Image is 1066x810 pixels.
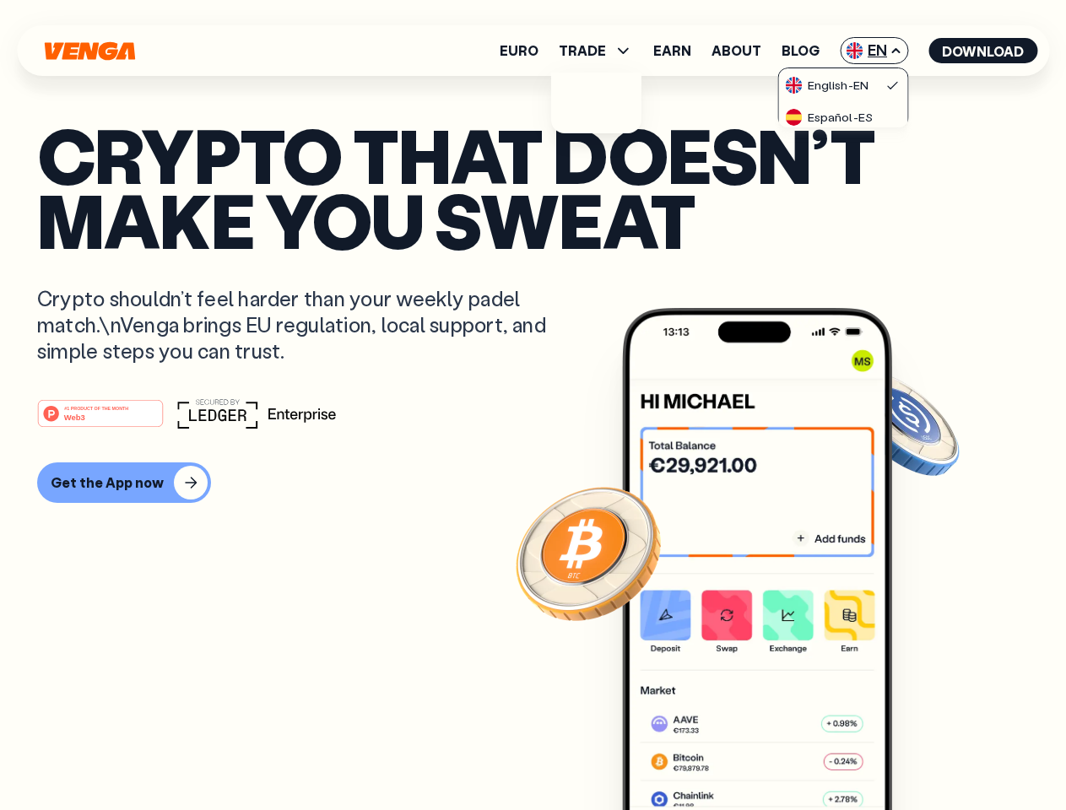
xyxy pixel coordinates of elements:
p: Crypto shouldn’t feel harder than your weekly padel match.\nVenga brings EU regulation, local sup... [37,285,571,364]
div: Get the App now [51,474,164,491]
p: Crypto that doesn’t make you sweat [37,122,1029,251]
img: flag-uk [846,42,863,59]
a: Blog [782,44,820,57]
span: TRADE [559,44,606,57]
a: Get the App now [37,462,1029,503]
div: Español - ES [786,109,873,126]
button: Download [928,38,1037,63]
button: Get the App now [37,462,211,503]
div: English - EN [786,77,868,94]
tspan: Web3 [64,412,85,421]
tspan: #1 PRODUCT OF THE MONTH [64,405,128,410]
a: #1 PRODUCT OF THE MONTHWeb3 [37,409,164,431]
a: Euro [500,44,538,57]
span: TRADE [559,40,633,61]
svg: Home [42,41,137,61]
span: EN [840,37,908,64]
img: flag-es [786,109,803,126]
img: USDC coin [841,363,963,484]
img: Bitcoin [512,477,664,629]
a: About [712,44,761,57]
img: flag-uk [786,77,803,94]
a: flag-esEspañol-ES [779,100,907,132]
a: Earn [653,44,691,57]
a: flag-ukEnglish-EN [779,68,907,100]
